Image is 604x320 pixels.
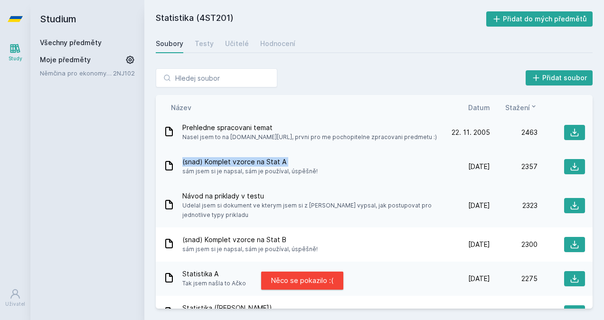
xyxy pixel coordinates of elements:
[195,39,214,48] div: Testy
[225,34,249,53] a: Učitelé
[490,162,538,171] div: 2357
[156,68,277,87] input: Hledej soubor
[505,103,538,113] button: Stažení
[260,34,295,53] a: Hodnocení
[182,201,439,220] span: Udelal jsem si dokument ve kterym jsem si z [PERSON_NAME] vypsal, jak postupovat pro jednotlive t...
[182,157,318,167] span: (snad) Komplet vzorce na Stat A
[260,39,295,48] div: Hodnocení
[490,274,538,283] div: 2275
[468,162,490,171] span: [DATE]
[468,103,490,113] button: Datum
[182,191,439,201] span: Návod na priklady v testu
[156,11,486,27] h2: Statistika (4ST201)
[486,11,593,27] button: Přidat do mých předmětů
[113,69,135,77] a: 2NJ102
[182,123,437,132] span: Prehledne spracovani temat
[2,38,28,67] a: Study
[490,128,538,137] div: 2463
[490,201,538,210] div: 2323
[171,103,191,113] button: Název
[468,201,490,210] span: [DATE]
[468,274,490,283] span: [DATE]
[156,39,183,48] div: Soubory
[490,240,538,249] div: 2300
[452,128,490,137] span: 22. 11. 2005
[182,269,246,279] span: Statistika A
[182,245,318,254] span: sám jsem si je napsal, sám je používal, úspěšně!
[40,55,91,65] span: Moje předměty
[468,308,490,318] span: [DATE]
[490,308,538,318] div: 2272
[225,39,249,48] div: Učitelé
[2,283,28,312] a: Uživatel
[156,34,183,53] a: Soubory
[505,103,530,113] span: Stažení
[182,235,318,245] span: (snad) Komplet vzorce na Stat B
[195,34,214,53] a: Testy
[40,68,113,78] a: Němčina pro ekonomy - základní úroveň 2 (A1/A2)
[468,240,490,249] span: [DATE]
[261,272,343,290] div: Něco se pokazilo :(
[526,70,593,85] button: Přidat soubor
[40,38,102,47] a: Všechny předměty
[182,279,246,288] span: Tak jsem našla to Ačko
[182,167,318,176] span: sám jsem si je napsal, sám je používal, úspěšně!
[182,132,437,142] span: Nasel jsem to na [DOMAIN_NAME][URL], prvni pro me pochopitelne zpracovani predmetu :)
[9,55,22,62] div: Study
[182,303,272,313] span: Statistika ([PERSON_NAME])
[5,301,25,308] div: Uživatel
